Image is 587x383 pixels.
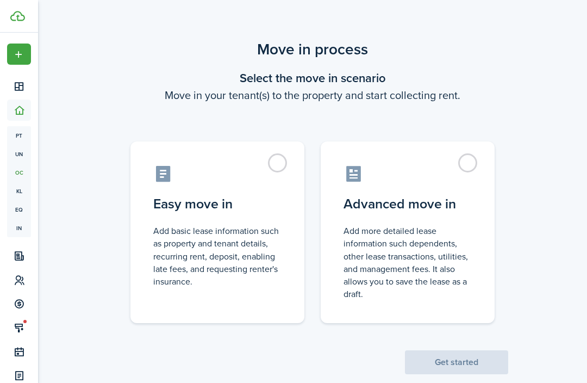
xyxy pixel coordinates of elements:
[344,194,472,214] control-radio-card-title: Advanced move in
[7,200,31,219] a: eq
[7,219,31,237] a: in
[7,126,31,145] a: pt
[7,145,31,163] a: un
[7,163,31,182] a: oc
[153,225,282,288] control-radio-card-description: Add basic lease information such as property and tenant details, recurring rent, deposit, enablin...
[7,44,31,65] button: Open menu
[10,11,25,21] img: TenantCloud
[153,194,282,214] control-radio-card-title: Easy move in
[117,69,508,87] wizard-step-header-title: Select the move in scenario
[117,87,508,103] wizard-step-header-description: Move in your tenant(s) to the property and start collecting rent.
[117,38,508,61] scenario-title: Move in process
[344,225,472,300] control-radio-card-description: Add more detailed lease information such dependents, other lease transactions, utilities, and man...
[7,182,31,200] a: kl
